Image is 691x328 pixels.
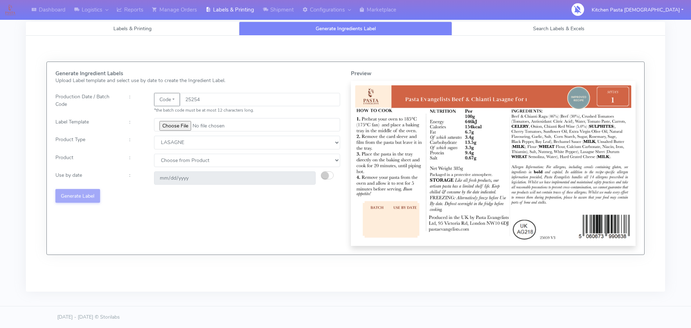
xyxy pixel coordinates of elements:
div: : [124,171,148,185]
div: Use by date [50,171,124,185]
div: Label Template [50,118,124,131]
div: : [124,136,148,149]
img: Label Preview [355,85,631,242]
button: Generate Label [55,189,100,202]
div: : [124,118,148,131]
div: Product Type [50,136,124,149]
h5: Generate Ingredient Labels [55,71,340,77]
small: *the batch code must be at most 12 characters long. [154,107,254,113]
ul: Tabs [26,22,665,36]
p: Upload Label template and select use by date to create the Ingredient Label. [55,77,340,84]
div: : [124,154,148,167]
span: Labels & Printing [113,25,152,32]
div: : [124,93,148,114]
div: Product [50,154,124,167]
h5: Preview [351,71,636,77]
span: Generate Ingredients Label [316,25,376,32]
span: Search Labels & Excels [533,25,584,32]
button: Kitchen Pasta [DEMOGRAPHIC_DATA] [586,3,689,17]
button: Code [154,93,180,106]
div: Production Date / Batch Code [50,93,124,114]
